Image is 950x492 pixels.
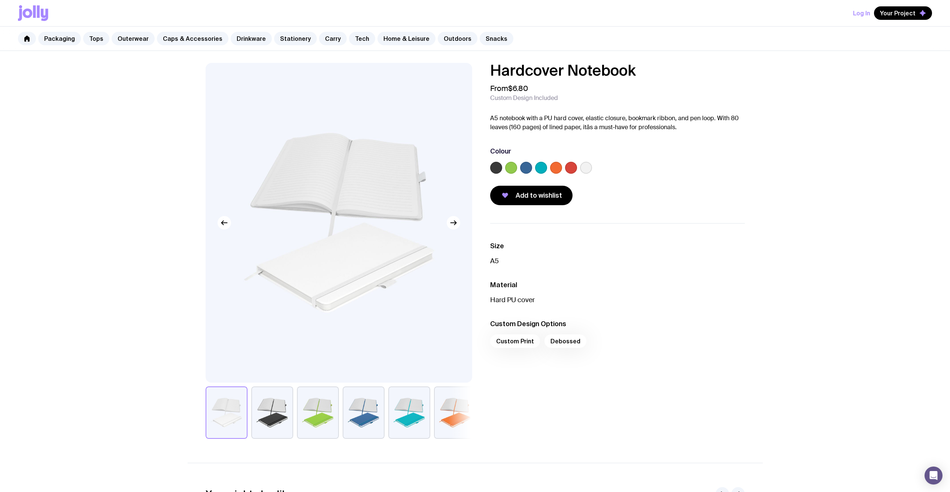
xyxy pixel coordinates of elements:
button: Add to wishlist [490,186,573,205]
span: $6.80 [508,83,528,93]
span: From [490,84,528,93]
a: Outerwear [112,32,155,45]
a: Snacks [480,32,513,45]
h3: Colour [490,147,511,156]
a: Stationery [274,32,317,45]
div: Open Intercom Messenger [925,467,943,485]
h3: Size [490,242,745,250]
h3: Custom Design Options [490,319,745,328]
span: Your Project [880,9,916,17]
a: Tops [83,32,109,45]
button: Your Project [874,6,932,20]
a: Carry [319,32,347,45]
p: Hard PU cover [490,295,745,304]
a: Caps & Accessories [157,32,228,45]
span: Add to wishlist [516,191,562,200]
p: A5 notebook with a PU hard cover, elastic closure, bookmark ribbon, and pen loop. With 80 leaves ... [490,114,745,132]
a: Home & Leisure [377,32,435,45]
a: Outdoors [438,32,477,45]
a: Drinkware [231,32,272,45]
p: A5 [490,256,745,265]
button: Log In [853,6,870,20]
a: Tech [349,32,375,45]
h3: Material [490,280,745,289]
a: Packaging [38,32,81,45]
h1: Hardcover Notebook [490,63,745,78]
span: Custom Design Included [490,94,558,102]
